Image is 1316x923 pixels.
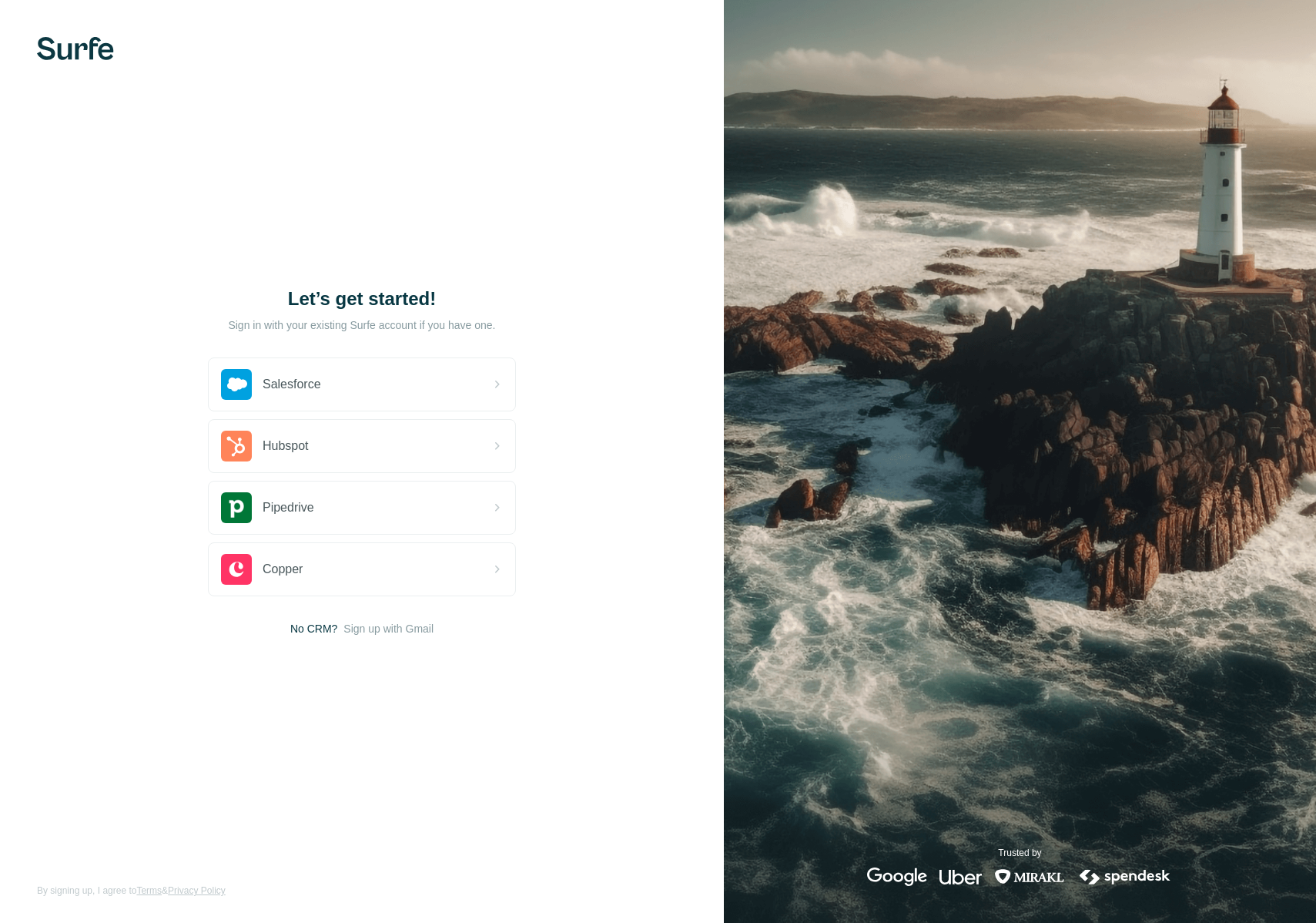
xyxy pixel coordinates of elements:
img: Surfe's logo [37,37,114,60]
img: salesforce's logo [221,369,252,400]
button: Sign up with Gmail [343,621,434,636]
img: google's logo [867,868,927,886]
h1: Let’s get started! [208,287,516,311]
p: Sign in with your existing Surfe account if you have one. [228,317,495,333]
span: Hubspot [263,437,309,455]
img: uber's logo [939,868,982,886]
span: Salesforce [263,375,321,394]
img: hubspot's logo [221,431,252,461]
span: No CRM? [290,621,337,636]
span: Copper [263,560,303,579]
p: Trusted by [998,846,1041,860]
a: Privacy Policy [168,885,226,896]
img: copper's logo [221,554,252,585]
span: By signing up, I agree to & [37,884,226,898]
a: Terms [136,885,162,896]
img: mirakl's logo [994,868,1065,886]
img: pipedrive's logo [221,492,252,523]
img: spendesk's logo [1077,868,1173,886]
span: Pipedrive [263,498,314,517]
